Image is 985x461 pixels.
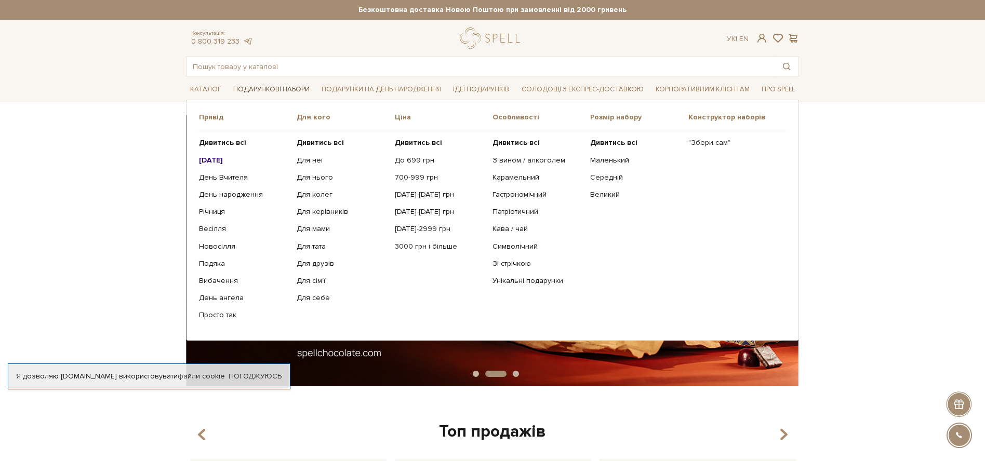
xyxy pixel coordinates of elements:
button: Пошук товару у каталозі [775,57,798,76]
a: Карамельний [492,173,582,182]
span: | [736,34,737,43]
a: logo [460,28,525,49]
a: Маленький [590,156,680,165]
a: Новосілля [199,242,289,251]
a: [DATE]-2999 грн [395,224,485,234]
a: Патріотичний [492,207,582,216]
b: [DATE] [199,156,223,165]
div: Ук [727,34,749,44]
a: Просто так [199,310,289,320]
a: Подяка [199,259,289,268]
button: Carousel Page 1 [473,371,479,377]
a: Ідеї подарунків [449,82,513,98]
div: Carousel Pagination [186,370,799,379]
a: [DATE]-[DATE] грн [395,190,485,199]
a: Для колег [297,190,387,199]
a: День Вчителя [199,173,289,182]
a: З вином / алкоголем [492,156,582,165]
a: telegram [242,37,252,46]
span: Для кого [297,113,394,122]
a: En [739,34,749,43]
span: Розмір набору [590,113,688,122]
a: Корпоративним клієнтам [651,82,754,98]
div: Я дозволяю [DOMAIN_NAME] використовувати [8,372,290,381]
span: Консультація: [191,30,252,37]
a: Весілля [199,224,289,234]
a: "Збери сам" [688,138,778,147]
a: 700-999 грн [395,173,485,182]
span: Ціна [395,113,492,122]
a: Символічний [492,242,582,251]
div: Топ продажів [186,421,799,443]
a: Гастрономічний [492,190,582,199]
a: Унікальні подарунки [492,276,582,286]
a: Кава / чай [492,224,582,234]
a: Річниця [199,207,289,216]
a: Для неї [297,156,387,165]
input: Пошук товару у каталозі [187,57,775,76]
b: Дивитись всі [590,138,637,147]
button: Carousel Page 3 [513,371,519,377]
a: 3000 грн і більше [395,242,485,251]
b: Дивитись всі [199,138,246,147]
span: Конструктор наборів [688,113,786,122]
b: Дивитись всі [297,138,344,147]
a: До 699 грн [395,156,485,165]
a: Середній [590,173,680,182]
a: День ангела [199,293,289,303]
a: Дивитись всі [492,138,582,147]
span: Особливості [492,113,590,122]
a: Дивитись всі [297,138,387,147]
a: Для тата [297,242,387,251]
a: [DATE]-[DATE] грн [395,207,485,216]
span: Привід [199,113,297,122]
a: Для себе [297,293,387,303]
button: Carousel Page 2 (Current Slide) [485,371,507,377]
a: Для мами [297,224,387,234]
a: Подарунки на День народження [317,82,445,98]
strong: Безкоштовна доставка Новою Поштою при замовленні від 2000 гривень [186,5,799,15]
a: Для керівників [297,207,387,216]
b: Дивитись всі [492,138,540,147]
a: [DATE] [199,156,289,165]
a: День народження [199,190,289,199]
a: 0 800 319 233 [191,37,239,46]
a: Для нього [297,173,387,182]
a: Погоджуюсь [229,372,282,381]
a: Дивитись всі [395,138,485,147]
div: Каталог [186,100,799,341]
a: Дивитись всі [590,138,680,147]
a: Про Spell [757,82,799,98]
a: Подарункові набори [229,82,314,98]
a: Зі стрічкою [492,259,582,268]
a: Солодощі з експрес-доставкою [517,80,648,98]
a: Дивитись всі [199,138,289,147]
a: Каталог [186,82,225,98]
a: Великий [590,190,680,199]
b: Дивитись всі [395,138,442,147]
a: Вибачення [199,276,289,286]
a: файли cookie [178,372,225,381]
a: Для друзів [297,259,387,268]
a: Для сім'ї [297,276,387,286]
